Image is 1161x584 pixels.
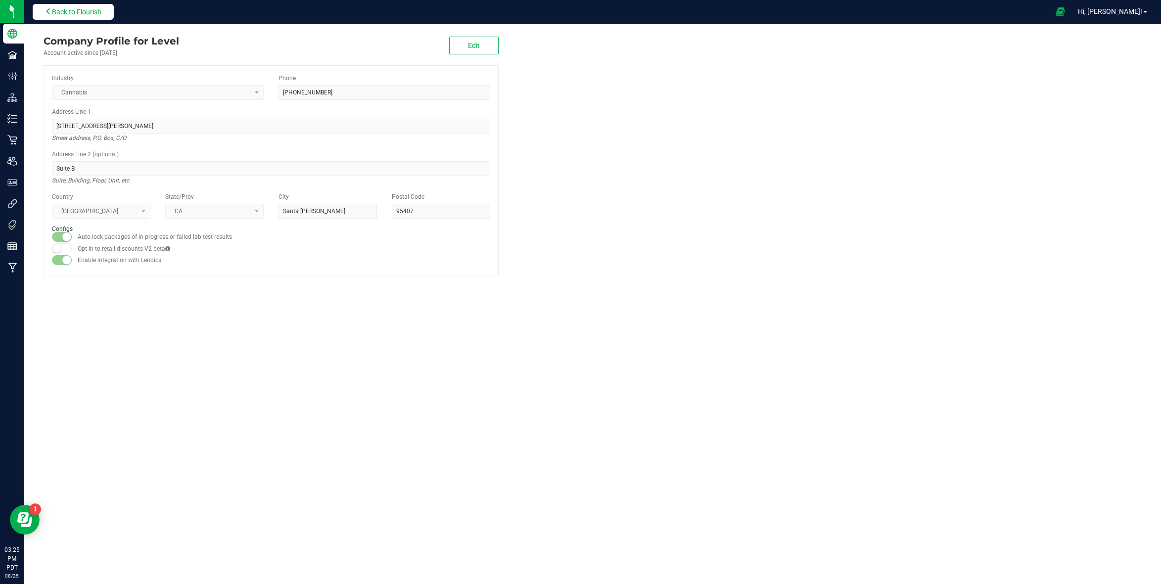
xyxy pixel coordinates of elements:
label: State/Prov [165,192,194,201]
inline-svg: Inventory [7,114,17,124]
label: Address Line 1 [52,107,91,116]
inline-svg: User Roles [7,178,17,187]
label: Opt in to retail discounts V2 beta [78,244,170,253]
div: Account active since [DATE] [44,48,179,57]
button: Edit [449,37,499,54]
input: Address [52,119,490,134]
iframe: Resource center [10,505,40,535]
inline-svg: Configuration [7,71,17,81]
label: Postal Code [392,192,424,201]
i: Street address, P.O. Box, C/O [52,132,126,144]
input: City [279,204,377,219]
p: 08/25 [4,572,19,580]
input: (123) 456-7890 [279,85,490,100]
label: Phone [279,74,296,83]
label: City [279,192,289,201]
inline-svg: Retail [7,135,17,145]
label: Industry [52,74,74,83]
inline-svg: Distribution [7,92,17,102]
label: Address Line 2 (optional) [52,150,119,159]
input: Postal Code [392,204,490,219]
i: Suite, Building, Floor, Unit, etc. [52,175,131,186]
button: Back to Flourish [33,4,114,20]
inline-svg: Manufacturing [7,263,17,272]
input: Suite, Building, Unit, etc. [52,161,490,176]
label: Auto-lock packages of in-progress or failed lab test results [78,232,232,241]
span: Back to Flourish [52,8,101,16]
p: 03:25 PM PDT [4,545,19,572]
inline-svg: Company [7,29,17,39]
iframe: Resource center unread badge [29,503,41,515]
span: Hi, [PERSON_NAME]! [1078,7,1142,15]
span: Edit [468,42,480,49]
div: Level [44,34,179,48]
span: Open Ecommerce Menu [1049,2,1071,21]
inline-svg: Reports [7,241,17,251]
inline-svg: Integrations [7,199,17,209]
label: Enable integration with Lendica [78,256,162,265]
inline-svg: Facilities [7,50,17,60]
inline-svg: Users [7,156,17,166]
inline-svg: Tags [7,220,17,230]
label: Country [52,192,73,201]
h2: Configs [52,226,490,232]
